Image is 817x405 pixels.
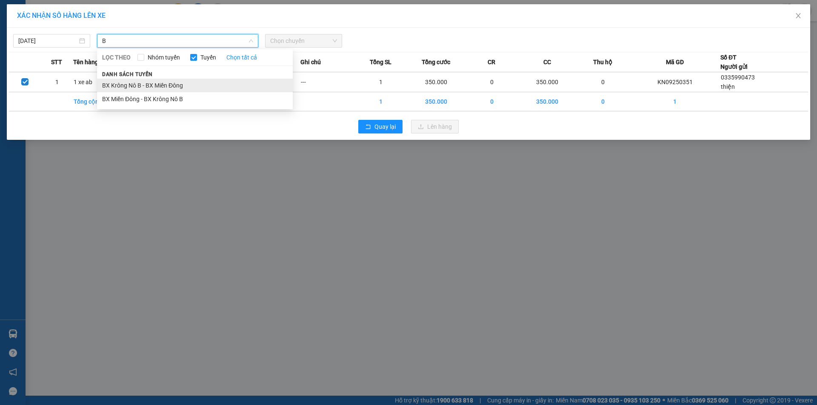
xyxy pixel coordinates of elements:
button: uploadLên hàng [411,120,459,133]
span: CC [543,57,551,67]
button: rollbackQuay lại [358,120,403,133]
li: BX Miền Đông - BX Krông Nô B [97,92,293,106]
span: close [795,12,802,19]
span: Quay lại [374,122,396,131]
a: Chọn tất cả [226,53,257,62]
td: 0 [465,72,519,92]
span: Chọn chuyến [270,34,337,47]
button: Close [786,4,810,28]
span: Tổng SL [370,57,391,67]
span: Ghi chú [300,57,321,67]
span: 0335990473 [721,74,755,81]
span: Tuyến [197,53,220,62]
span: Tổng cước [422,57,450,67]
span: Danh sách tuyến [97,71,158,78]
span: thiện [721,83,735,90]
span: STT [51,57,62,67]
td: 1 [41,72,73,92]
td: Tổng cộng [73,92,127,111]
td: 1 [354,72,408,92]
td: 350.000 [519,72,577,92]
span: down [249,38,254,43]
span: rollback [365,124,371,130]
td: 0 [576,92,630,111]
td: 1 [630,92,720,111]
td: 0 [576,72,630,92]
td: 0 [465,92,519,111]
span: Nhóm tuyến [144,53,183,62]
td: KN09250351 [630,72,720,92]
td: 1 [354,92,408,111]
span: LỌC THEO [102,53,131,62]
span: Tên hàng [73,57,98,67]
td: 1 xe ab [73,72,127,92]
span: XÁC NHẬN SỐ HÀNG LÊN XE [17,11,106,20]
td: 350.000 [519,92,577,111]
td: --- [300,72,354,92]
td: 350.000 [407,72,465,92]
td: 350.000 [407,92,465,111]
span: CR [488,57,495,67]
span: Mã GD [666,57,684,67]
input: 13/09/2025 [18,36,77,45]
li: BX Krông Nô B - BX Miền Đông [97,79,293,92]
div: Số ĐT Người gửi [720,53,748,71]
span: Thu hộ [593,57,612,67]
